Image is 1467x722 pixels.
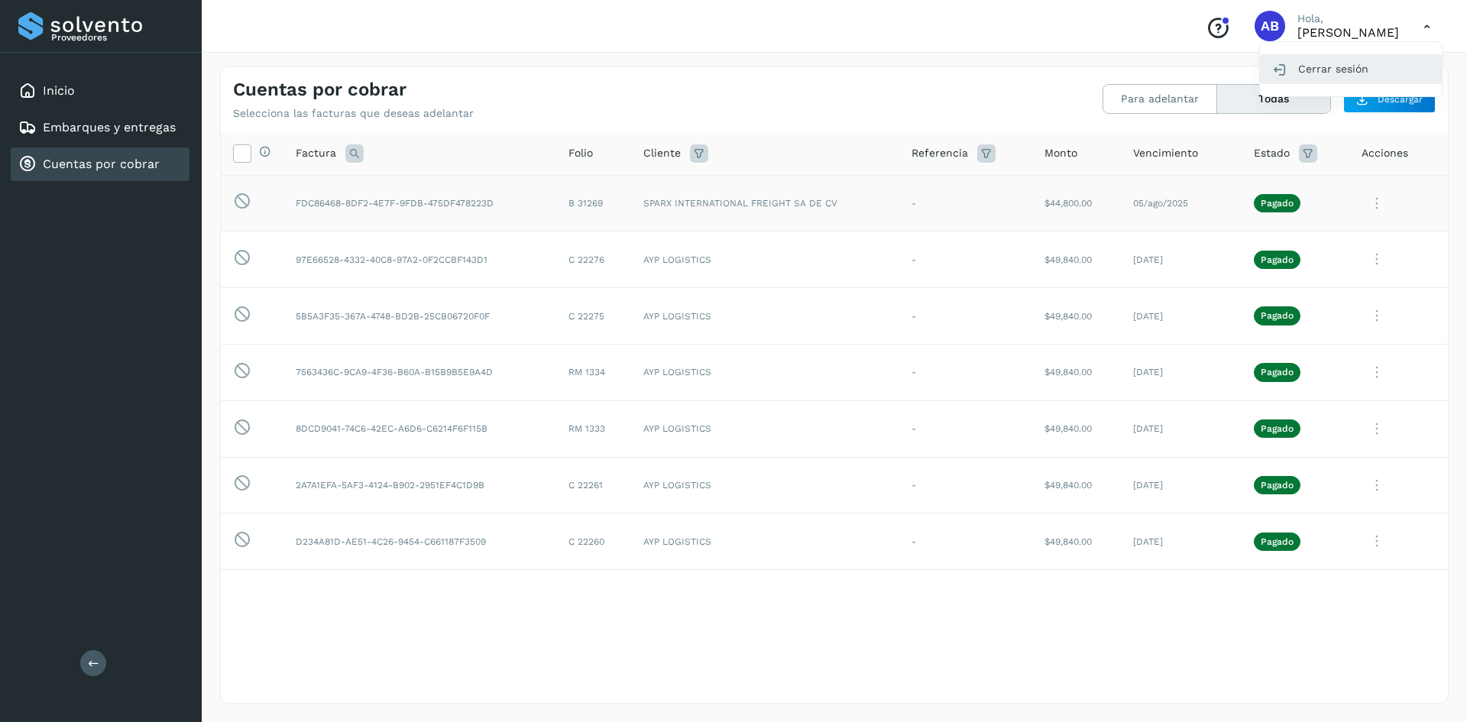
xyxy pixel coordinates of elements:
[11,111,189,144] div: Embarques y entregas
[43,83,75,98] a: Inicio
[51,32,183,43] p: Proveedores
[43,120,176,134] a: Embarques y entregas
[43,157,160,171] a: Cuentas por cobrar
[11,74,189,108] div: Inicio
[1260,54,1442,83] div: Cerrar sesión
[11,147,189,181] div: Cuentas por cobrar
